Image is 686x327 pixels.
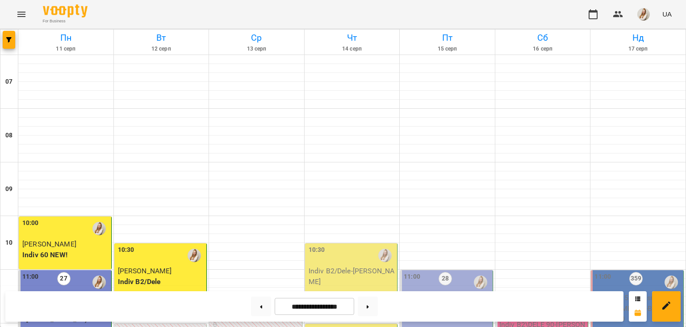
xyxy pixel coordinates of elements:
h6: 14 серп [306,45,398,53]
h6: 16 серп [497,45,589,53]
p: Indiv 60 NEW! [22,250,109,260]
h6: 08 [5,131,13,140]
img: db46d55e6fdf8c79d257263fe8ff9f52.jpeg [637,8,650,21]
label: 11:00 [404,272,420,282]
h6: 17 серп [592,45,684,53]
h6: Вт [115,31,208,45]
h6: 09 [5,184,13,194]
button: Menu [11,4,32,25]
h6: 10 [5,238,13,248]
span: For Business [43,18,88,24]
button: UA [659,6,675,22]
label: 10:00 [22,218,39,228]
label: 11:00 [22,272,39,282]
label: 10:30 [118,245,134,255]
span: UA [662,9,672,19]
h6: Пн [20,31,112,45]
p: Indiv B2/Dele - [PERSON_NAME] [309,266,396,287]
img: Адамович Вікторія [474,276,487,289]
span: [PERSON_NAME] [22,240,76,248]
label: 27 [57,272,71,285]
h6: 11 серп [20,45,112,53]
span: [PERSON_NAME] [118,267,172,275]
img: Адамович Вікторія [378,249,392,262]
img: Адамович Вікторія [188,249,201,262]
h6: Ср [210,31,303,45]
label: 359 [629,272,643,285]
h6: 15 серп [401,45,494,53]
h6: Пт [401,31,494,45]
h6: Чт [306,31,398,45]
label: 10:30 [309,245,325,255]
label: 28 [439,272,452,285]
p: Indiv B2/Dele [118,276,205,287]
label: 11:00 [594,272,611,282]
h6: Сб [497,31,589,45]
h6: 13 серп [210,45,303,53]
h6: 07 [5,77,13,87]
img: Адамович Вікторія [92,276,106,289]
h6: Нд [592,31,684,45]
img: Адамович Вікторія [665,276,678,289]
img: Адамович Вікторія [92,222,106,235]
img: Voopty Logo [43,4,88,17]
h6: 12 серп [115,45,208,53]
